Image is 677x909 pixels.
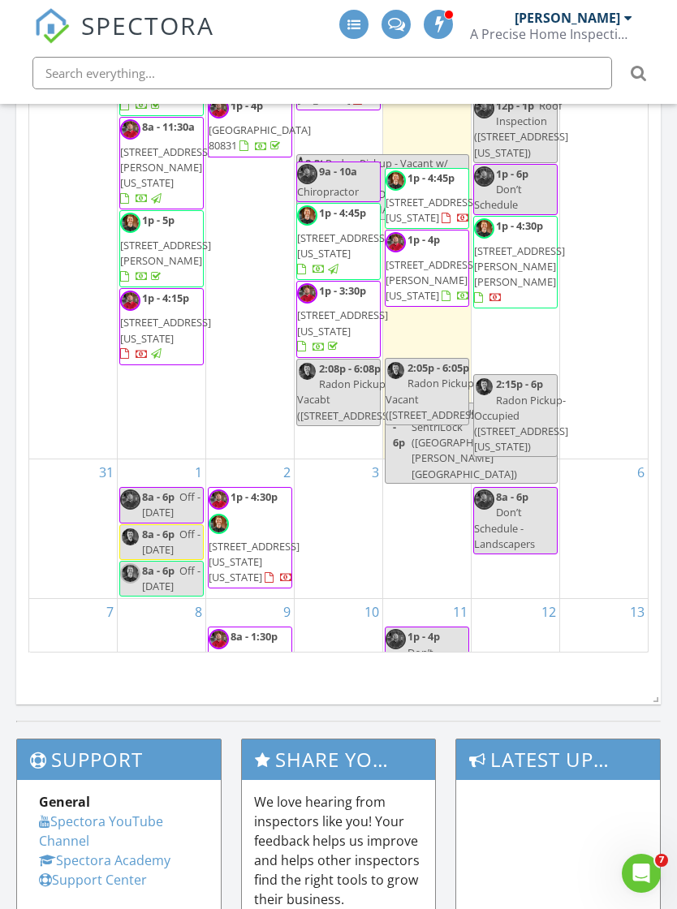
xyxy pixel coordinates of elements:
[496,489,528,504] span: 8a - 6p
[39,793,90,811] strong: General
[209,539,300,584] span: [STREET_ADDRESS][US_STATE][US_STATE]
[655,854,668,867] span: 7
[474,489,494,510] img: 5d41ec6cd27e487f914cfc3021816d52.jpeg
[297,230,388,261] span: [STREET_ADDRESS][US_STATE]
[142,489,175,504] span: 8a - 6p
[319,361,381,376] span: 2:08p - 6:08p
[142,527,201,557] span: Off - [DATE]
[474,393,568,454] span: Radon Pickup-Occupied ([STREET_ADDRESS][US_STATE])
[120,119,140,140] img: 5d41ec6cd27e487f914cfc3021816d52.jpeg
[297,283,388,354] a: 1p - 3:30p [STREET_ADDRESS][US_STATE]
[496,218,543,233] span: 1p - 4:30p
[496,377,543,391] span: 2:15p - 6p
[280,459,294,485] a: Go to September 2, 2025
[142,563,201,593] span: Off - [DATE]
[386,629,406,649] img: 5d41ec6cd27e487f914cfc3021816d52.jpeg
[119,210,204,287] a: 1p - 5p [STREET_ADDRESS][PERSON_NAME]
[407,170,455,185] span: 1p - 4:45p
[120,238,211,268] span: [STREET_ADDRESS][PERSON_NAME]
[361,599,382,625] a: Go to September 10, 2025
[407,360,469,375] span: 2:05p - 6:05p
[280,599,294,625] a: Go to September 9, 2025
[32,57,612,89] input: Search everything...
[319,205,366,220] span: 1p - 4:45p
[209,629,300,683] a: 8a - 1:30p
[192,599,205,625] a: Go to September 8, 2025
[385,230,469,307] a: 1p - 4p [STREET_ADDRESS][PERSON_NAME][US_STATE]
[39,851,170,869] a: Spectora Academy
[386,232,406,252] img: 5d41ec6cd27e487f914cfc3021816d52.jpeg
[474,218,565,304] a: 1p - 4:30p [STREET_ADDRESS][PERSON_NAME][PERSON_NAME]
[538,599,559,625] a: Go to September 12, 2025
[119,117,204,209] a: 8a - 11:30a [STREET_ADDRESS][PERSON_NAME][US_STATE]
[120,291,140,311] img: 5d41ec6cd27e487f914cfc3021816d52.jpeg
[412,404,534,481] span: Radon Pickup - Vacant w/ SentriLock ([GEOGRAPHIC_DATA][PERSON_NAME][GEOGRAPHIC_DATA])
[471,599,559,696] td: Go to September 12, 2025
[407,232,440,247] span: 1p - 4p
[209,98,229,118] img: 5d41ec6cd27e487f914cfc3021816d52.jpeg
[120,527,140,547] img: img_2854.jpeg
[450,599,471,625] a: Go to September 11, 2025
[386,376,483,421] span: Radon Pickup- Vacant ([STREET_ADDRESS])
[208,627,292,688] a: 8a - 1:30p
[296,281,381,358] a: 1p - 3:30p [STREET_ADDRESS][US_STATE]
[118,459,206,599] td: Go to September 1, 2025
[231,98,263,113] span: 1p - 4p
[474,505,535,550] span: Don’t Schedule - Landscapers
[627,599,648,625] a: Go to September 13, 2025
[209,514,229,534] img: img_2851.jpeg
[634,459,648,485] a: Go to September 6, 2025
[297,377,395,422] span: Radon Pickup-Vacabt ([STREET_ADDRESS])
[382,599,471,696] td: Go to September 11, 2025
[382,459,471,599] td: Go to September 4, 2025
[142,489,201,519] span: Off - [DATE]
[515,10,620,26] div: [PERSON_NAME]
[29,599,118,696] td: Go to September 7, 2025
[326,156,464,218] span: Radon Pickup - Vacant w/ SentriLock ([STREET_ADDRESS][PERSON_NAME][US_STATE])
[120,563,140,584] img: img_2851.jpeg
[118,599,206,696] td: Go to September 8, 2025
[120,315,211,345] span: [STREET_ADDRESS][US_STATE]
[142,563,175,578] span: 8a - 6p
[297,205,317,226] img: img_2851.jpeg
[319,283,366,298] span: 1p - 3:30p
[386,360,406,381] img: img_2854.jpeg
[119,288,204,365] a: 1p - 4:15p [STREET_ADDRESS][US_STATE]
[96,459,117,485] a: Go to August 31, 2025
[386,645,442,691] span: Don’t Schedule - Networking
[385,168,469,230] a: 1p - 4:45p [STREET_ADDRESS][US_STATE]
[209,489,300,584] a: 1p - 4:30p [STREET_ADDRESS][US_STATE][US_STATE]
[231,629,278,644] span: 8a - 1:30p
[496,98,534,113] span: 12p - 1p
[120,119,211,205] a: 8a - 11:30a [STREET_ADDRESS][PERSON_NAME][US_STATE]
[304,155,322,219] span: 8:30a - 6p
[295,459,383,599] td: Go to September 3, 2025
[39,812,163,850] a: Spectora YouTube Channel
[142,213,175,227] span: 1p - 5p
[471,459,559,599] td: Go to September 5, 2025
[386,232,476,303] a: 1p - 4p [STREET_ADDRESS][PERSON_NAME][US_STATE]
[297,308,388,338] span: [STREET_ADDRESS][US_STATE]
[142,291,189,305] span: 1p - 4:15p
[474,377,494,397] img: img_2854.jpeg
[142,527,175,541] span: 8a - 6p
[622,854,661,893] iframe: Intercom live chat
[209,629,229,649] img: 5d41ec6cd27e487f914cfc3021816d52.jpeg
[17,739,221,779] h3: Support
[474,98,494,118] img: 5d41ec6cd27e487f914cfc3021816d52.jpeg
[474,243,565,289] span: [STREET_ADDRESS][PERSON_NAME][PERSON_NAME]
[208,487,292,588] a: 1p - 4:30p [STREET_ADDRESS][US_STATE][US_STATE]
[34,22,214,56] a: SPECTORA
[559,599,648,696] td: Go to September 13, 2025
[473,216,558,308] a: 1p - 4:30p [STREET_ADDRESS][PERSON_NAME][PERSON_NAME]
[296,203,381,280] a: 1p - 4:45p [STREET_ADDRESS][US_STATE]
[120,144,211,190] span: [STREET_ADDRESS][PERSON_NAME][US_STATE]
[386,170,476,225] a: 1p - 4:45p [STREET_ADDRESS][US_STATE]
[120,42,211,113] a: 8a - 11:30a [STREET_ADDRESS][US_STATE]
[254,792,424,909] p: We love hearing from inspectors like you! Your feedback helps us improve and helps other inspecto...
[297,164,317,184] img: 5d41ec6cd27e487f914cfc3021816d52.jpeg
[192,459,205,485] a: Go to September 1, 2025
[81,8,214,42] span: SPECTORA
[103,599,117,625] a: Go to September 7, 2025
[470,26,632,42] div: A Precise Home Inspection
